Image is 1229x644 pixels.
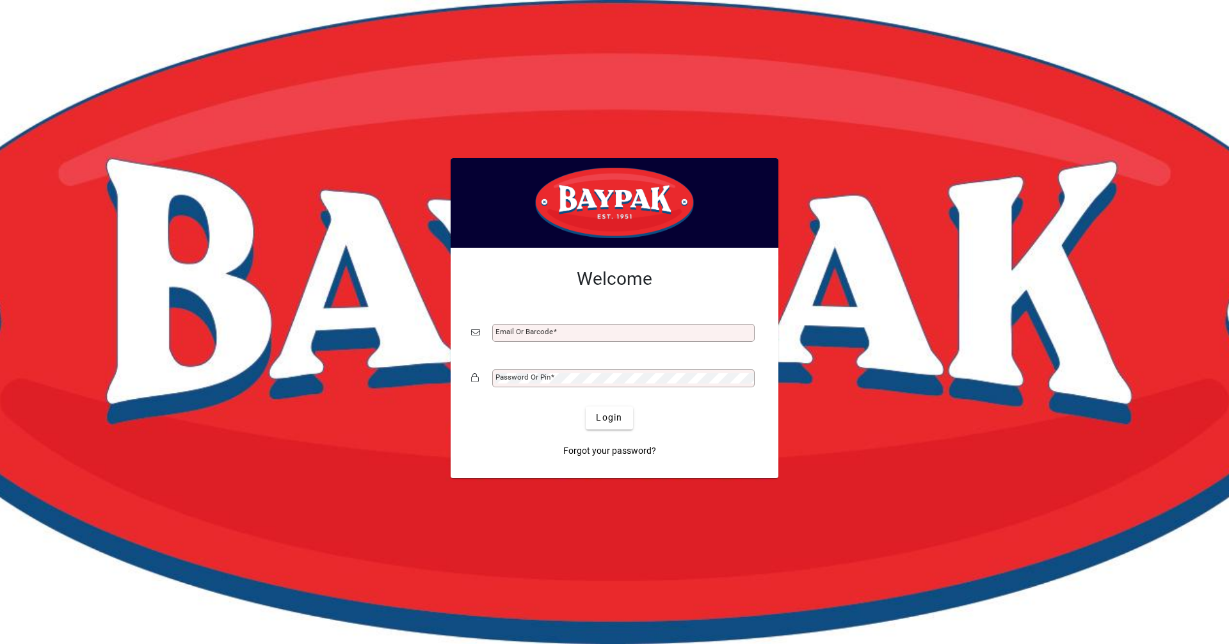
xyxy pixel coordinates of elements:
[471,268,758,290] h2: Welcome
[563,444,656,458] span: Forgot your password?
[586,407,632,430] button: Login
[495,327,553,336] mat-label: Email or Barcode
[495,373,550,382] mat-label: Password or Pin
[596,411,622,424] span: Login
[558,440,661,463] a: Forgot your password?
